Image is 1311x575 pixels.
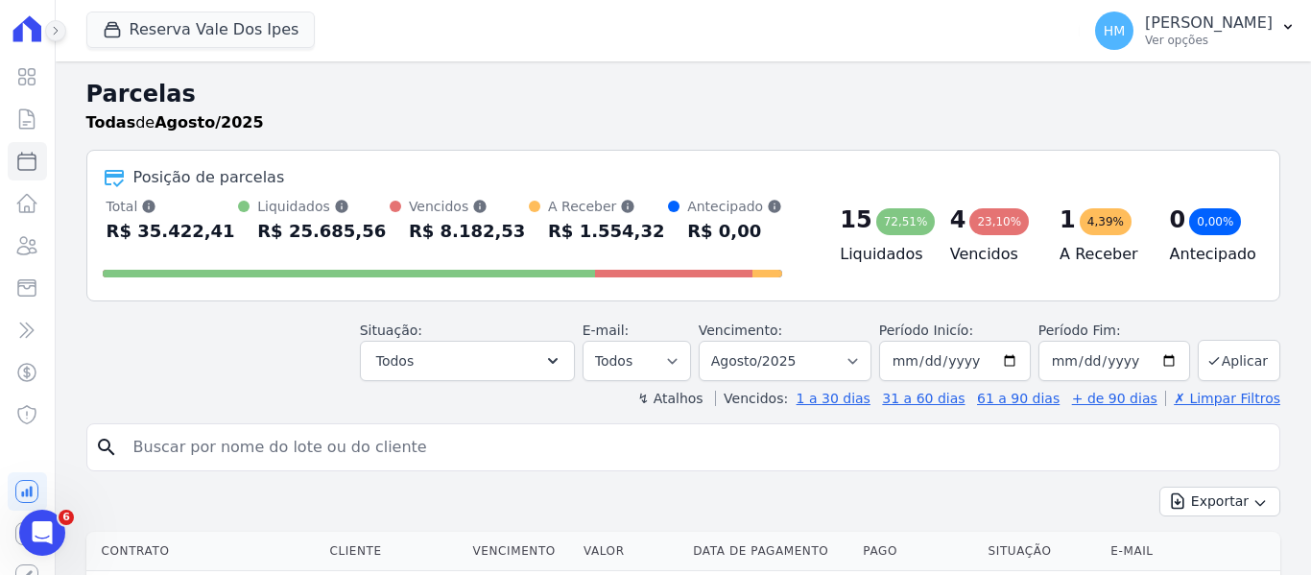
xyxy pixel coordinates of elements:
[1080,208,1132,235] div: 4,39%
[715,391,788,406] label: Vencidos:
[1198,340,1280,381] button: Aplicar
[840,204,871,235] div: 15
[1060,204,1076,235] div: 1
[155,113,263,132] strong: Agosto/2025
[86,532,322,571] th: Contrato
[86,12,316,48] button: Reserva Vale Dos Ipes
[797,391,870,406] a: 1 a 30 dias
[840,243,918,266] h4: Liquidados
[1189,208,1241,235] div: 0,00%
[1165,391,1280,406] a: ✗ Limpar Filtros
[465,532,576,571] th: Vencimento
[687,197,782,216] div: Antecipado
[1072,391,1157,406] a: + de 90 dias
[257,197,386,216] div: Liquidados
[548,216,664,247] div: R$ 1.554,32
[1103,532,1168,571] th: E-mail
[86,77,1280,111] h2: Parcelas
[876,208,936,235] div: 72,51%
[882,391,965,406] a: 31 a 60 dias
[576,532,685,571] th: Valor
[548,197,664,216] div: A Receber
[969,208,1029,235] div: 23,10%
[376,349,414,372] span: Todos
[950,204,966,235] div: 4
[950,243,1029,266] h4: Vencidos
[981,532,1104,571] th: Situação
[1038,321,1190,341] label: Período Fim:
[86,111,264,134] p: de
[1104,24,1126,37] span: HM
[360,323,422,338] label: Situação:
[1060,243,1138,266] h4: A Receber
[977,391,1060,406] a: 61 a 90 dias
[257,216,386,247] div: R$ 25.685,56
[1145,33,1273,48] p: Ver opções
[1170,204,1186,235] div: 0
[59,510,74,525] span: 6
[360,341,575,381] button: Todos
[1170,243,1249,266] h4: Antecipado
[122,428,1272,467] input: Buscar por nome do lote ou do cliente
[409,197,525,216] div: Vencidos
[699,323,782,338] label: Vencimento:
[86,113,136,132] strong: Todas
[107,197,235,216] div: Total
[685,532,855,571] th: Data de Pagamento
[95,436,118,459] i: search
[583,323,630,338] label: E-mail:
[107,216,235,247] div: R$ 35.422,41
[855,532,980,571] th: Pago
[133,166,285,189] div: Posição de parcelas
[1080,4,1311,58] button: HM [PERSON_NAME] Ver opções
[1145,13,1273,33] p: [PERSON_NAME]
[637,391,703,406] label: ↯ Atalhos
[1159,487,1280,516] button: Exportar
[687,216,782,247] div: R$ 0,00
[409,216,525,247] div: R$ 8.182,53
[322,532,465,571] th: Cliente
[879,323,973,338] label: Período Inicío:
[19,510,65,556] iframe: Intercom live chat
